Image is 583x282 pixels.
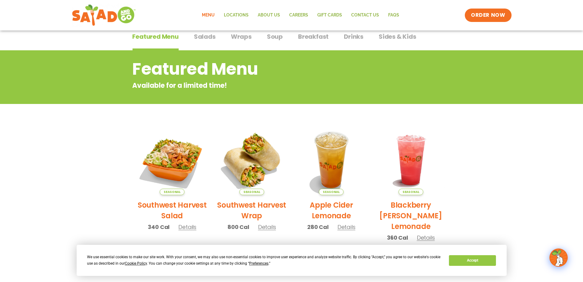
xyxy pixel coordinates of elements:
[160,189,184,195] span: Seasonal
[399,189,423,195] span: Seasonal
[228,223,249,231] span: 800 Cal
[87,254,442,267] div: We use essential cookies to make our site work. With your consent, we may also use non-essential ...
[231,32,252,41] span: Wraps
[319,189,344,195] span: Seasonal
[137,125,208,195] img: Product photo for Southwest Harvest Salad
[249,261,268,266] span: Preferences
[219,8,253,22] a: Locations
[253,8,285,22] a: About Us
[77,245,507,276] div: Cookie Consent Prompt
[285,8,313,22] a: Careers
[194,32,216,41] span: Salads
[217,200,287,221] h2: Southwest Harvest Wrap
[137,200,208,221] h2: Southwest Harvest Salad
[379,32,416,41] span: Sides & Kids
[296,200,367,221] h2: Apple Cider Lemonade
[376,200,446,232] h2: Blackberry [PERSON_NAME] Lemonade
[296,125,367,195] img: Product photo for Apple Cider Lemonade
[387,234,408,242] span: 360 Cal
[471,12,505,19] span: ORDER NOW
[384,8,404,22] a: FAQs
[217,125,287,195] img: Product photo for Southwest Harvest Wrap
[298,32,329,41] span: Breakfast
[465,9,511,22] a: ORDER NOW
[258,223,276,231] span: Details
[148,223,170,231] span: 340 Cal
[178,223,196,231] span: Details
[197,8,404,22] nav: Menu
[344,32,363,41] span: Drinks
[267,32,283,41] span: Soup
[417,234,435,241] span: Details
[347,8,384,22] a: Contact Us
[133,32,179,41] span: Featured Menu
[313,8,347,22] a: GIFT CARDS
[133,57,402,81] h2: Featured Menu
[125,261,147,266] span: Cookie Policy
[307,223,329,231] span: 280 Cal
[550,249,567,266] img: wpChatIcon
[239,189,264,195] span: Seasonal
[133,80,402,91] p: Available for a limited time!
[133,30,451,51] div: Tabbed content
[197,8,219,22] a: Menu
[72,3,136,27] img: new-SAG-logo-768×292
[337,223,355,231] span: Details
[449,255,496,266] button: Accept
[376,125,446,195] img: Product photo for Blackberry Bramble Lemonade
